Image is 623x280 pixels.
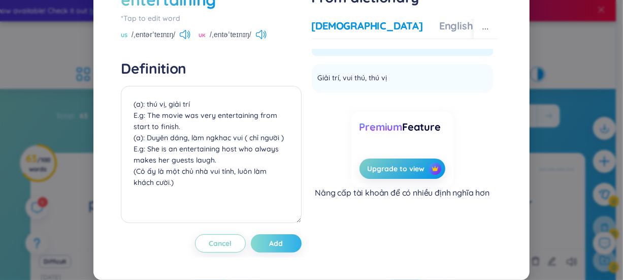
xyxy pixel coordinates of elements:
[132,29,175,40] span: /ˌentərˈteɪnɪŋ/
[199,32,206,40] span: UK
[121,59,301,78] h4: Definition
[121,13,301,24] div: *Tap to edit word
[315,187,489,198] div: Nâng cấp tài khoản để có nhiều định nghĩa hơn
[439,19,473,33] div: English
[432,165,439,172] img: crown icon
[210,29,251,40] span: /ˌentəˈteɪnɪŋ/
[312,19,423,33] div: [DEMOGRAPHIC_DATA]
[269,238,283,248] span: Add
[318,72,387,84] span: Giải trí, vui thú, thú vị
[209,238,232,248] span: Cancel
[121,32,127,40] span: US
[482,25,489,33] span: ellipsis
[368,164,425,174] span: Upgrade to view
[359,120,445,134] div: Feature
[359,120,403,133] span: Premium
[121,86,301,223] textarea: (a): thú vị, giải trí E.g: The movie was very entertaining from start to finish. (a): Duyên dáng,...
[474,19,497,39] button: ellipsis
